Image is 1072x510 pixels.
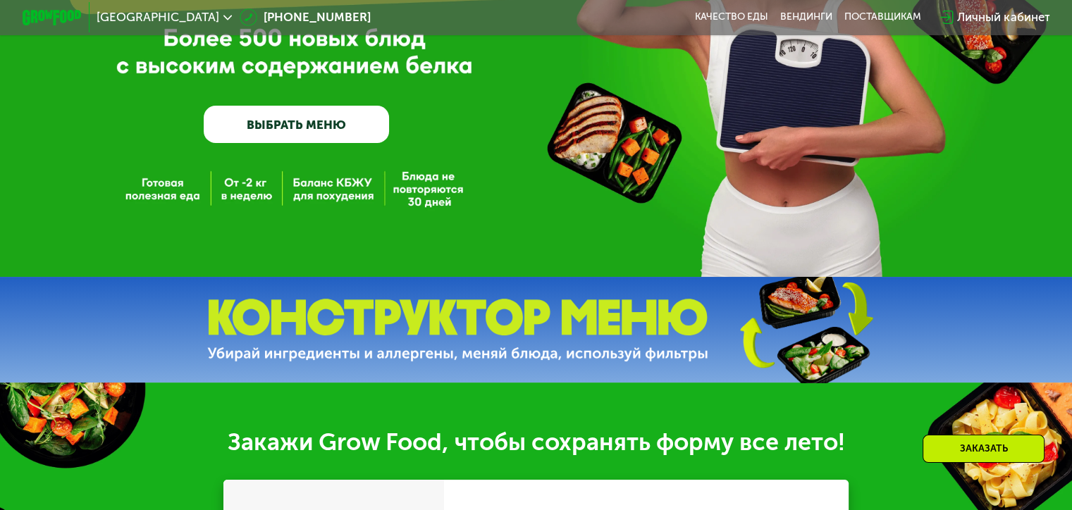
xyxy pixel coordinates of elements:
[923,435,1045,463] div: Заказать
[844,11,921,23] div: поставщикам
[240,8,371,26] a: [PHONE_NUMBER]
[97,11,219,23] span: [GEOGRAPHIC_DATA]
[204,106,389,143] a: ВЫБРАТЬ МЕНЮ
[957,8,1049,26] div: Личный кабинет
[695,11,768,23] a: Качество еды
[780,11,832,23] a: Вендинги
